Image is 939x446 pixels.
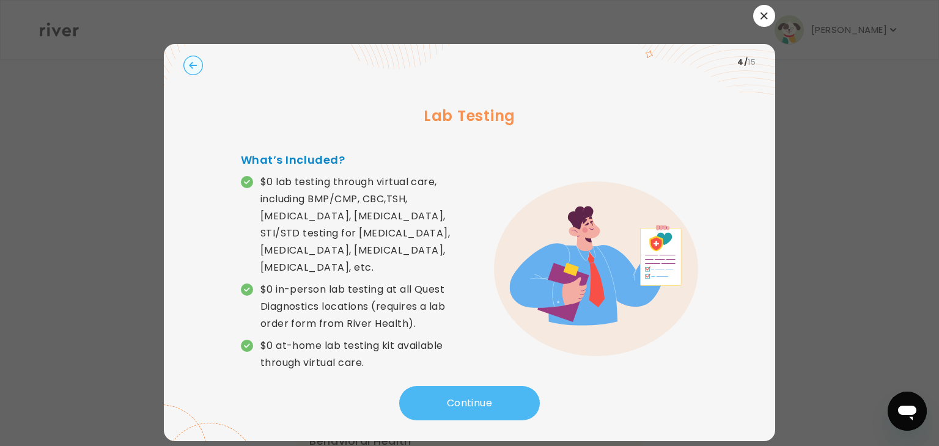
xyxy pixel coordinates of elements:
[494,181,698,356] img: error graphic
[241,152,469,169] h4: What’s Included?
[888,392,927,431] iframe: Button to launch messaging window
[260,281,469,332] p: $0 in-person lab testing at all Quest Diagnostics locations (requires a lab order form from River...
[260,337,469,371] p: $0 at-home lab testing kit available through virtual care.
[183,105,756,127] h3: Lab Testing
[399,386,540,420] button: Continue
[260,174,469,276] p: $0 lab testing through virtual care, including BMP/CMP, CBC,TSH, [MEDICAL_DATA], [MEDICAL_DATA], ...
